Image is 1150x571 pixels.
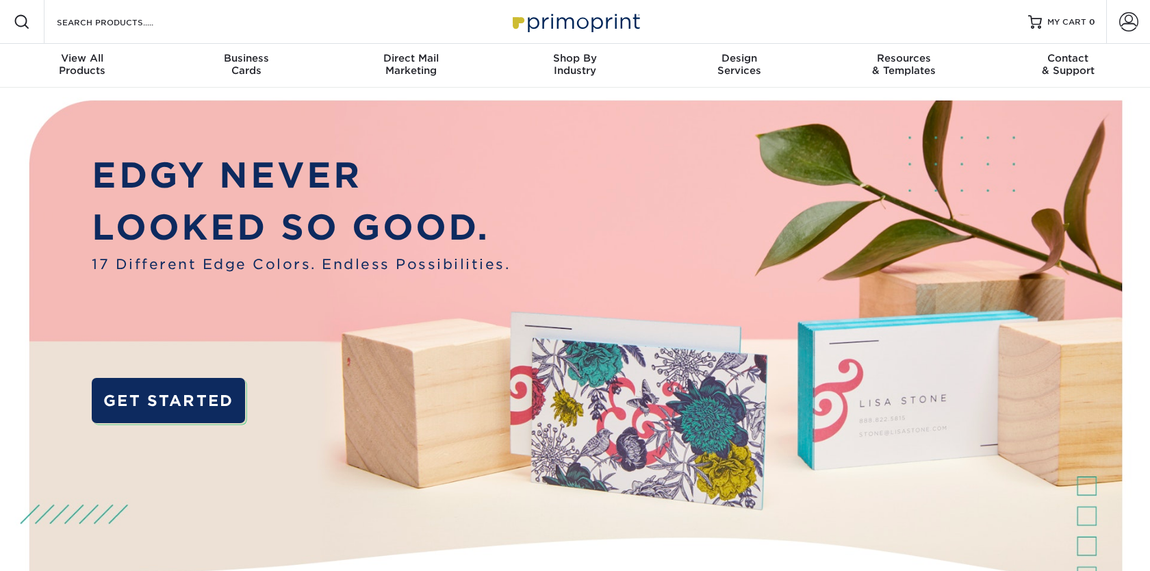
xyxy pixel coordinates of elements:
[821,52,986,77] div: & Templates
[493,44,657,88] a: Shop ByIndustry
[164,52,329,64] span: Business
[986,44,1150,88] a: Contact& Support
[329,44,493,88] a: Direct MailMarketing
[92,254,510,275] span: 17 Different Edge Colors. Endless Possibilities.
[821,44,986,88] a: Resources& Templates
[986,52,1150,77] div: & Support
[657,52,821,64] span: Design
[493,52,657,77] div: Industry
[657,44,821,88] a: DesignServices
[329,52,493,64] span: Direct Mail
[507,7,643,36] img: Primoprint
[55,14,189,30] input: SEARCH PRODUCTS.....
[1047,16,1086,28] span: MY CART
[164,44,329,88] a: BusinessCards
[493,52,657,64] span: Shop By
[821,52,986,64] span: Resources
[92,202,510,254] p: LOOKED SO GOOD.
[164,52,329,77] div: Cards
[92,378,245,423] a: GET STARTED
[92,150,510,202] p: EDGY NEVER
[657,52,821,77] div: Services
[986,52,1150,64] span: Contact
[329,52,493,77] div: Marketing
[1089,17,1095,27] span: 0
